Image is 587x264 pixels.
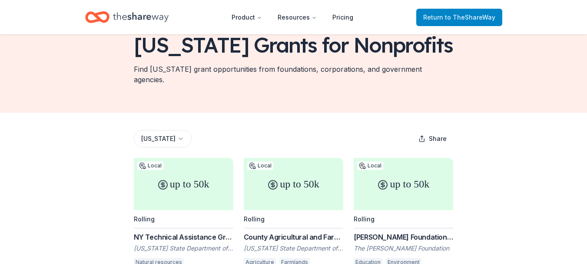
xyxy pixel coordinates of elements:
div: [US_STATE] Grants for Nonprofits [134,33,453,57]
div: Local [247,161,273,170]
div: [US_STATE] State Department of Environmental Conservation (DEC) [134,244,233,253]
div: [PERSON_NAME] Foundation Grant [354,232,453,242]
button: Resources [271,9,324,26]
span: Share [429,134,447,144]
span: to TheShareWay [445,13,495,21]
div: Find [US_STATE] grant opportunities from foundations, corporations, and government agencies. [134,64,454,85]
div: Rolling [244,215,265,223]
div: [US_STATE] State Department of Agriculture and Markets [244,244,343,253]
a: Returnto TheShareWay [416,9,502,26]
div: Rolling [134,215,155,223]
div: up to 50k [354,158,453,210]
a: Pricing [325,9,360,26]
span: Return [423,12,495,23]
div: up to 50k [244,158,343,210]
div: The [PERSON_NAME] Foundation [354,244,453,253]
div: Local [357,161,383,170]
div: up to 50k [134,158,233,210]
div: Local [137,161,163,170]
div: NY Technical Assistance Grants (TAGs) [134,232,233,242]
a: Home [85,7,169,27]
button: Share [411,130,454,147]
button: Product [225,9,269,26]
div: County Agricultural and Farmland Protection Planning Grant [244,232,343,242]
div: Rolling [354,215,375,223]
nav: Main [225,7,360,27]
